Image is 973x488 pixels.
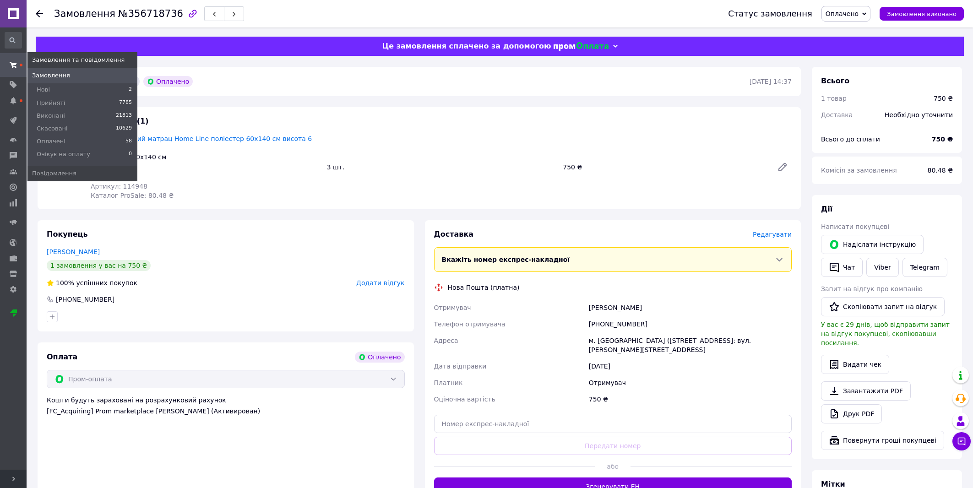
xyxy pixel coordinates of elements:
span: Оплата [47,352,77,361]
button: Надіслати інструкцію [821,235,924,254]
span: Всього [821,76,849,85]
span: Комісія за замовлення [821,167,897,174]
span: 80.48 ₴ [928,167,953,174]
a: Viber [866,258,898,277]
div: Статус замовлення [728,9,812,18]
div: Необхідно уточнити [879,105,958,125]
time: [DATE] 14:37 [750,78,792,85]
span: Оціночна вартість [434,396,495,403]
span: Написати покупцеві [821,223,889,230]
button: Видати чек [821,355,889,374]
div: 1 замовлення у вас на 750 ₴ [47,260,151,271]
div: 750 ₴ [587,391,794,407]
span: Виконані [37,112,65,120]
button: Скопіювати запит на відгук [821,297,945,316]
span: Скасовані [37,125,68,133]
a: Редагувати [773,158,792,176]
div: Повернутися назад [36,9,43,18]
div: [PHONE_NUMBER] [55,295,115,304]
div: 750 ₴ [559,161,770,174]
span: Дії [821,205,832,213]
span: Дата відправки [434,363,487,370]
a: Telegram [902,258,947,277]
span: Каталог ProSale: 80.48 ₴ [91,192,174,199]
span: 2 [129,86,132,94]
div: [PHONE_NUMBER] [587,316,794,332]
span: 21813 [116,112,132,120]
a: Завантажити PDF [821,381,911,401]
span: Очікує на оплату [37,150,90,158]
div: 3 шт. [323,161,560,174]
span: 10629 [116,125,132,133]
span: 1 товар [821,95,847,102]
b: 750 ₴ [932,136,953,143]
div: м. [GEOGRAPHIC_DATA] ([STREET_ADDRESS]: вул. [PERSON_NAME][STREET_ADDRESS] [587,332,794,358]
a: Дитячий ватний матрац Home Line поліестер 60х140 см висота 6 см [91,135,312,152]
span: №356718736 [118,8,183,19]
span: Оплачено [826,10,859,17]
a: Друк PDF [821,404,882,423]
span: 100% [56,279,74,287]
button: Чат з покупцем [952,432,971,450]
div: Отримувач [587,374,794,391]
div: 131-160 см, 60х140 см [91,152,320,162]
span: Оплачені [37,137,65,146]
div: Кошти будуть зараховані на розрахунковий рахунок [47,396,405,416]
span: Нові [37,86,50,94]
span: Замовлення [32,71,70,80]
div: успішних покупок [47,278,137,287]
span: 7785 [119,99,132,107]
a: Повідомлення [27,166,137,181]
span: Доставка [434,230,474,239]
span: Покупець [47,230,88,239]
span: або [595,462,631,471]
span: Прийняті [37,99,65,107]
div: Нова Пошта (платна) [446,283,522,292]
span: Повідомлення [32,169,76,178]
span: Артикул: 114948 [91,183,147,190]
span: Всього до сплати [821,136,880,143]
span: Доставка [821,111,853,119]
span: Це замовлення сплачено за допомогою [382,42,551,50]
span: Отримувач [434,304,471,311]
span: Адреса [434,337,458,344]
span: Редагувати [753,231,792,238]
div: [FC_Acquiring] Prom marketplace [PERSON_NAME] (Активирован) [47,407,405,416]
div: 250 ₴ [91,173,320,182]
div: Оплачено [143,76,193,87]
div: [PERSON_NAME] [587,299,794,316]
span: Додати відгук [356,279,404,287]
span: Запит на відгук про компанію [821,285,923,293]
button: Замовлення виконано [880,7,964,21]
span: 0 [129,150,132,158]
a: Замовлення [27,68,137,83]
span: Вкажіть номер експрес-накладної [442,256,570,263]
span: Замовлення [54,8,115,19]
button: Повернути гроші покупцеві [821,431,944,450]
span: У вас є 29 днів, щоб відправити запит на відгук покупцеві, скопіювавши посилання. [821,321,950,347]
span: 58 [125,137,132,146]
button: Чат [821,258,863,277]
span: Телефон отримувача [434,320,506,328]
span: Замовлення виконано [887,11,957,17]
div: [DATE] [587,358,794,374]
img: evopay logo [554,42,609,51]
span: Платник [434,379,463,386]
div: 750 ₴ [934,94,953,103]
div: Оплачено [355,352,404,363]
a: [PERSON_NAME] [47,248,100,255]
input: Номер експрес-накладної [434,415,792,433]
span: Замовлення та повідомлення [32,56,125,64]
